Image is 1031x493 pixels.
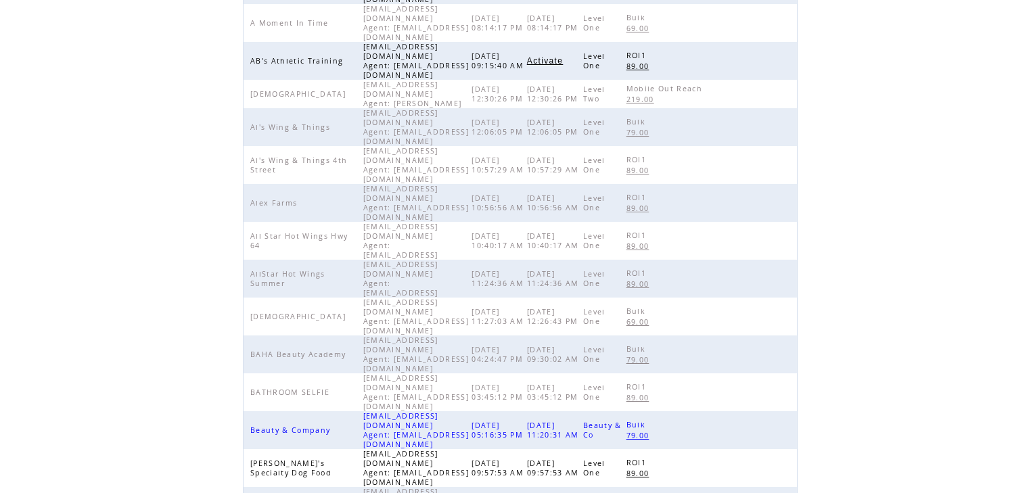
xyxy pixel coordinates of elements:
span: [DATE] 12:06:05 PM [527,118,582,137]
span: [DATE] 08:14:17 PM [527,14,582,32]
span: [EMAIL_ADDRESS][DOMAIN_NAME] Agent: [PERSON_NAME] [363,80,465,108]
span: [EMAIL_ADDRESS][DOMAIN_NAME] Agent: [EMAIL_ADDRESS][DOMAIN_NAME] [363,335,469,373]
span: BAHA Beauty Academy [250,350,349,359]
span: Activate [527,56,563,66]
span: All Star Hot Wings Hwy 64 [250,231,348,250]
span: 89.00 [626,393,653,402]
span: [DEMOGRAPHIC_DATA] [250,89,349,99]
span: 89.00 [626,62,653,71]
span: Al's Wing & Things 4th Street [250,156,347,174]
span: 89.00 [626,279,653,289]
span: [DATE] 09:57:53 AM [472,459,527,477]
span: [DATE] 10:57:29 AM [527,156,582,174]
span: Level One [583,193,605,212]
span: Level One [583,51,605,70]
span: Al's Wing & Things [250,122,334,132]
span: 79.00 [626,431,653,440]
span: ROI1 [626,268,649,278]
span: Level One [583,459,605,477]
span: 69.00 [626,24,653,33]
a: 89.00 [626,278,656,289]
span: [DATE] 12:30:26 PM [527,85,582,103]
span: Level One [583,383,605,402]
span: 89.00 [626,166,653,175]
span: Level One [583,14,605,32]
span: Bulk [626,13,649,22]
span: [DATE] 08:14:17 PM [472,14,526,32]
span: [DATE] 11:27:03 AM [472,307,527,326]
span: [DATE] 03:45:12 PM [527,383,582,402]
a: 89.00 [626,60,656,72]
span: [EMAIL_ADDRESS][DOMAIN_NAME] Agent: [EMAIL_ADDRESS][DOMAIN_NAME] [363,146,469,184]
span: Mobile Out Reach [626,84,706,93]
span: [DATE] 11:24:36 AM [527,269,582,288]
span: Beauty & Company [250,425,334,435]
a: Activate [527,57,563,65]
span: AB's Athletic Training [250,56,346,66]
span: BATHROOM SELFIE [250,388,333,397]
span: [EMAIL_ADDRESS][DOMAIN_NAME] Agent: [EMAIL_ADDRESS][DOMAIN_NAME] [363,4,469,42]
span: [DATE] 10:40:17 AM [472,231,527,250]
span: 89.00 [626,469,653,478]
a: 89.00 [626,240,656,252]
a: 69.00 [626,22,656,34]
span: Level One [583,307,605,326]
a: 89.00 [626,392,656,403]
span: [DATE] 09:57:53 AM [527,459,582,477]
span: [DATE] 11:20:31 AM [527,421,582,440]
span: Alex Farms [250,198,300,208]
span: [DATE] 11:24:36 AM [472,269,527,288]
span: [EMAIL_ADDRESS][DOMAIN_NAME] Agent: [EMAIL_ADDRESS][DOMAIN_NAME] [363,411,469,449]
span: ROI1 [626,382,649,392]
span: ROI1 [626,51,649,60]
span: A Moment In Time [250,18,331,28]
span: Bulk [626,306,649,316]
a: 89.00 [626,164,656,176]
span: Bulk [626,344,649,354]
span: 89.00 [626,241,653,251]
span: [DATE] 05:16:35 PM [472,421,526,440]
span: Level One [583,231,605,250]
span: [EMAIL_ADDRESS][DOMAIN_NAME] Agent: [EMAIL_ADDRESS][DOMAIN_NAME] [363,298,469,335]
span: Bulk [626,420,649,429]
span: [EMAIL_ADDRESS][DOMAIN_NAME] Agent: [EMAIL_ADDRESS] [363,222,442,260]
span: [DATE] 10:56:56 AM [527,193,582,212]
span: Level One [583,156,605,174]
span: [EMAIL_ADDRESS][DOMAIN_NAME] Agent: [EMAIL_ADDRESS][DOMAIN_NAME] [363,449,469,487]
span: [DATE] 10:56:56 AM [472,193,527,212]
span: Level One [583,118,605,137]
span: [DATE] 12:06:05 PM [472,118,526,137]
span: AllStar Hot Wings Summer [250,269,325,288]
span: 69.00 [626,317,653,327]
span: [EMAIL_ADDRESS][DOMAIN_NAME] Agent: [EMAIL_ADDRESS][DOMAIN_NAME] [363,42,469,80]
span: 89.00 [626,204,653,213]
span: [DATE] 03:45:12 PM [472,383,526,402]
span: 219.00 [626,95,658,104]
span: Beauty & Co [583,421,622,440]
span: Level Two [583,85,605,103]
span: Level One [583,345,605,364]
span: Level One [583,269,605,288]
span: ROI1 [626,231,649,240]
span: 79.00 [626,128,653,137]
a: 79.00 [626,429,656,441]
span: 79.00 [626,355,653,365]
span: [DEMOGRAPHIC_DATA] [250,312,349,321]
span: Bulk [626,117,649,126]
span: [DATE] 09:30:02 AM [527,345,582,364]
span: [EMAIL_ADDRESS][DOMAIN_NAME] Agent: [EMAIL_ADDRESS][DOMAIN_NAME] [363,373,469,411]
span: [DATE] 12:30:26 PM [472,85,526,103]
span: [DATE] 04:24:47 PM [472,345,526,364]
a: 69.00 [626,316,656,327]
span: ROI1 [626,155,649,164]
span: [DATE] 10:57:29 AM [472,156,527,174]
a: 89.00 [626,467,656,479]
span: [DATE] 09:15:40 AM [472,51,527,70]
span: [EMAIL_ADDRESS][DOMAIN_NAME] Agent: [EMAIL_ADDRESS][DOMAIN_NAME] [363,184,469,222]
span: [DATE] 10:40:17 AM [527,231,582,250]
a: 89.00 [626,202,656,214]
span: [DATE] 12:26:43 PM [527,307,582,326]
a: 79.00 [626,354,656,365]
span: ROI1 [626,458,649,467]
a: 79.00 [626,126,656,138]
